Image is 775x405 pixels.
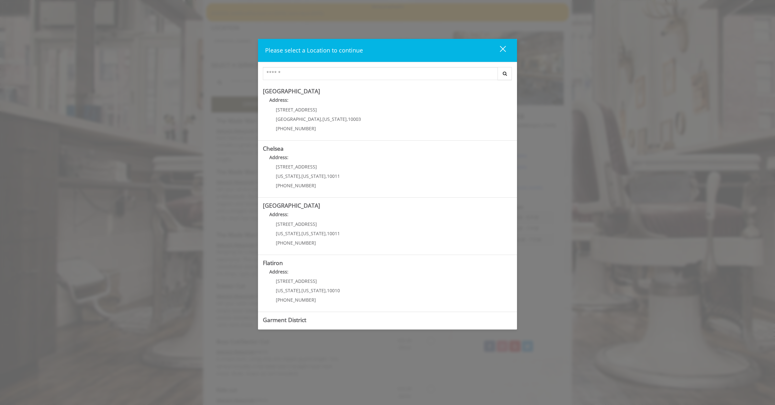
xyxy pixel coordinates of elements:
span: [PHONE_NUMBER] [276,240,316,246]
b: Address: [269,154,288,160]
b: Address: [269,326,288,332]
b: Chelsea [263,145,284,152]
span: [STREET_ADDRESS] [276,278,317,284]
div: Center Select [263,67,512,83]
span: [US_STATE] [301,230,326,237]
span: [STREET_ADDRESS] [276,164,317,170]
span: , [347,116,348,122]
span: [GEOGRAPHIC_DATA] [276,116,321,122]
span: [US_STATE] [276,287,300,294]
span: 10011 [327,173,340,179]
span: [PHONE_NUMBER] [276,125,316,132]
span: , [300,287,301,294]
span: 10010 [327,287,340,294]
span: [US_STATE] [301,287,326,294]
b: Address: [269,211,288,217]
span: , [300,173,301,179]
span: 10011 [327,230,340,237]
b: [GEOGRAPHIC_DATA] [263,202,320,209]
span: [US_STATE] [276,230,300,237]
span: , [300,230,301,237]
span: , [326,173,327,179]
b: [GEOGRAPHIC_DATA] [263,87,320,95]
button: close dialog [488,44,510,57]
span: [US_STATE] [322,116,347,122]
b: Garment District [263,316,306,324]
span: , [321,116,322,122]
span: 10003 [348,116,361,122]
input: Search Center [263,67,498,80]
span: [PHONE_NUMBER] [276,182,316,189]
span: [STREET_ADDRESS] [276,107,317,113]
span: , [326,287,327,294]
span: [PHONE_NUMBER] [276,297,316,303]
div: close dialog [492,45,505,55]
span: Please select a Location to continue [265,46,363,54]
b: Address: [269,269,288,275]
span: [US_STATE] [276,173,300,179]
span: [US_STATE] [301,173,326,179]
b: Flatiron [263,259,283,267]
span: , [326,230,327,237]
span: [STREET_ADDRESS] [276,221,317,227]
b: Address: [269,97,288,103]
i: Search button [501,71,509,76]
